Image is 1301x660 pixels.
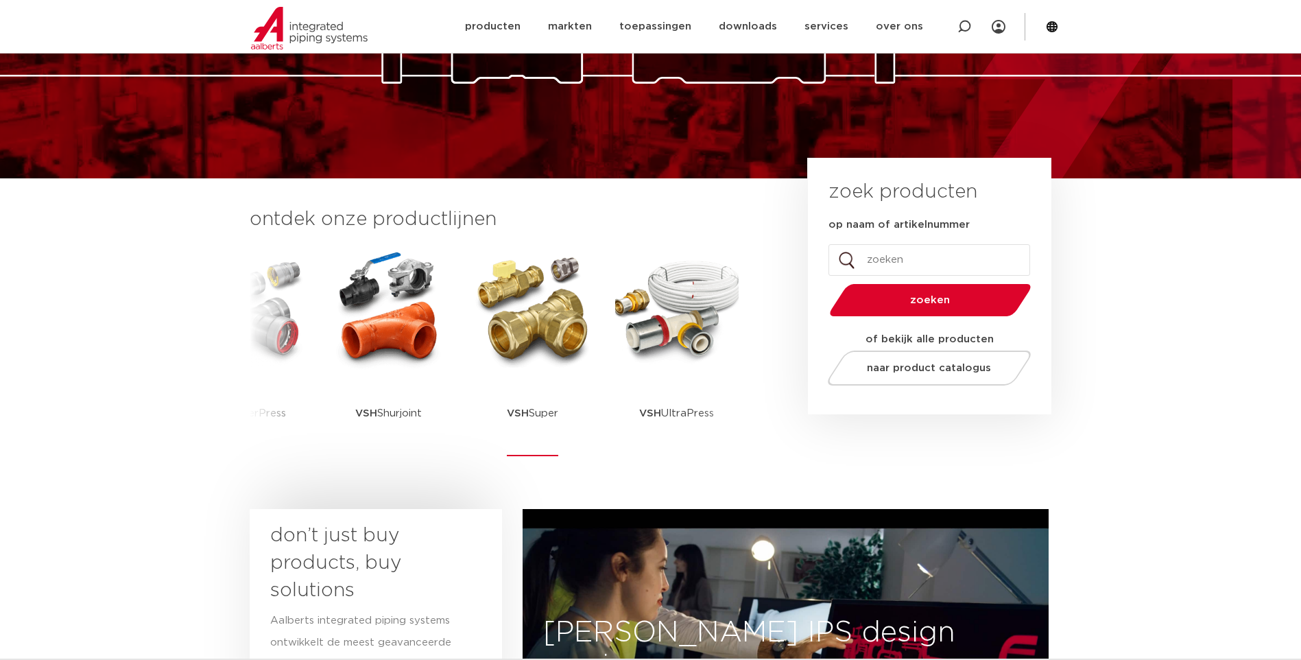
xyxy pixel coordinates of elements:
span: naar product catalogus [867,363,991,373]
button: zoeken [824,283,1036,318]
label: op naam of artikelnummer [828,218,970,232]
span: zoeken [865,295,996,305]
a: VSHSuper [471,247,595,456]
a: VSHUltraPress [615,247,739,456]
h3: don’t just buy products, buy solutions [270,522,457,604]
strong: VSH [355,408,377,419]
strong: VSH [639,408,661,419]
strong: VSH [507,408,529,419]
p: Shurjoint [355,370,422,456]
h3: zoek producten [828,178,977,206]
strong: of bekijk alle producten [866,334,994,344]
h3: ontdek onze productlijnen [250,206,761,233]
p: Super [507,370,558,456]
a: VSHShurjoint [327,247,451,456]
a: naar product catalogus [824,351,1034,386]
input: zoeken [828,244,1030,276]
p: UltraPress [639,370,714,456]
